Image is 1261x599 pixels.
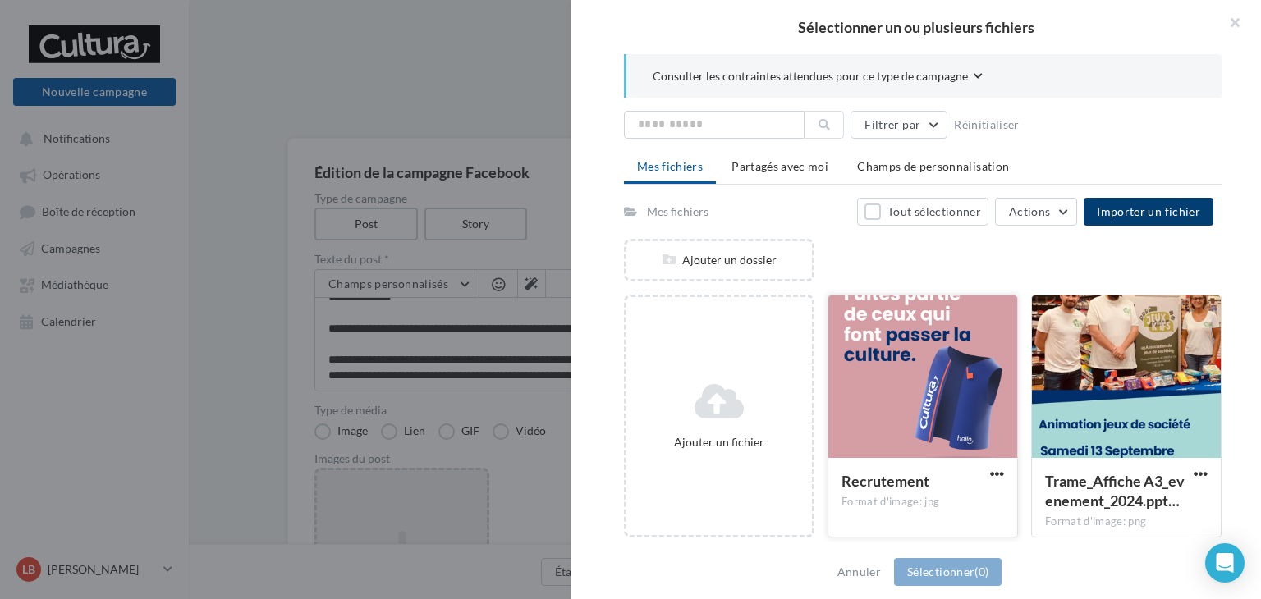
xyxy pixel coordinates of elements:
[1205,543,1245,583] div: Open Intercom Messenger
[831,562,887,582] button: Annuler
[857,159,1009,173] span: Champs de personnalisation
[647,203,708,220] div: Mes fichiers
[598,20,1235,34] h2: Sélectionner un ou plusieurs fichiers
[1097,204,1200,218] span: Importer un fichier
[841,495,1004,510] div: Format d'image: jpg
[841,472,929,490] span: Recrutement
[653,68,968,85] span: Consulter les contraintes attendues pour ce type de campagne
[637,159,703,173] span: Mes fichiers
[1009,204,1050,218] span: Actions
[851,111,947,139] button: Filtrer par
[995,198,1077,226] button: Actions
[633,434,805,450] div: Ajouter un fichier
[626,252,812,268] div: Ajouter un dossier
[1045,472,1185,510] span: Trame_Affiche A3_evenement_2024.pptx (31)
[731,159,828,173] span: Partagés avec moi
[1045,514,1208,529] div: Format d'image: png
[894,558,1002,586] button: Sélectionner(0)
[1084,198,1213,226] button: Importer un fichier
[974,565,988,578] span: (0)
[653,67,983,88] button: Consulter les contraintes attendues pour ce type de campagne
[947,115,1026,135] button: Réinitialiser
[857,198,988,226] button: Tout sélectionner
